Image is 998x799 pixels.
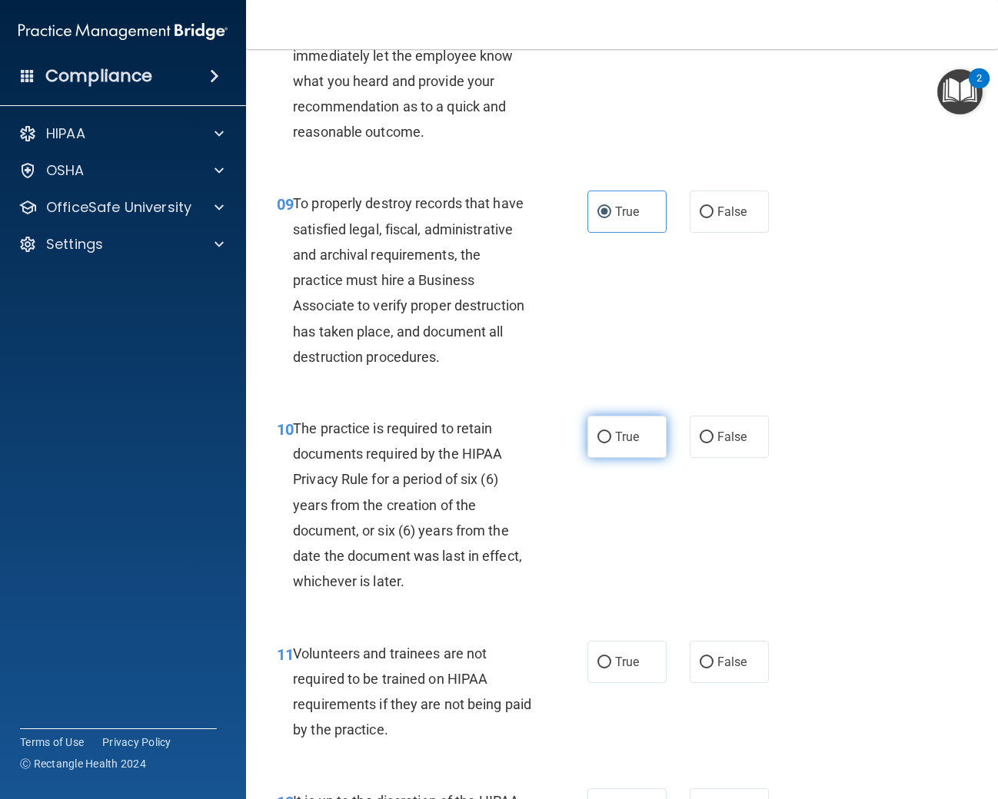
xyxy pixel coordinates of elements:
input: False [700,432,714,443]
span: False [717,655,747,669]
span: 10 [277,420,294,439]
span: The practice is required to retain documents required by the HIPAA Privacy Rule for a period of s... [293,420,522,589]
a: Terms of Use [20,734,84,750]
p: OfficeSafe University [46,198,191,217]
span: 11 [277,645,294,664]
p: Settings [46,235,103,254]
iframe: Drift Widget Chat Controller [732,690,980,751]
span: Ⓒ Rectangle Health 2024 [20,756,146,771]
a: Settings [18,235,224,254]
span: Volunteers and trainees are not required to be trained on HIPAA requirements if they are not bein... [293,645,531,738]
span: True [615,429,639,444]
span: True [615,655,639,669]
input: True [597,657,611,668]
a: OSHA [18,161,224,180]
input: False [700,207,714,218]
a: Privacy Policy [102,734,171,750]
a: HIPAA [18,124,224,143]
input: False [700,657,714,668]
input: True [597,207,611,218]
span: False [717,204,747,219]
button: Open Resource Center, 2 new notifications [937,69,983,114]
p: OSHA [46,161,85,180]
input: True [597,432,611,443]
p: HIPAA [46,124,85,143]
span: To properly destroy records that have satisfied legal, fiscal, administrative and archival requir... [293,195,524,364]
span: False [717,429,747,444]
span: True [615,204,639,219]
div: 2 [976,78,982,98]
h4: Compliance [45,65,152,87]
a: OfficeSafe University [18,198,224,217]
img: PMB logo [18,16,228,47]
span: 09 [277,195,294,214]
